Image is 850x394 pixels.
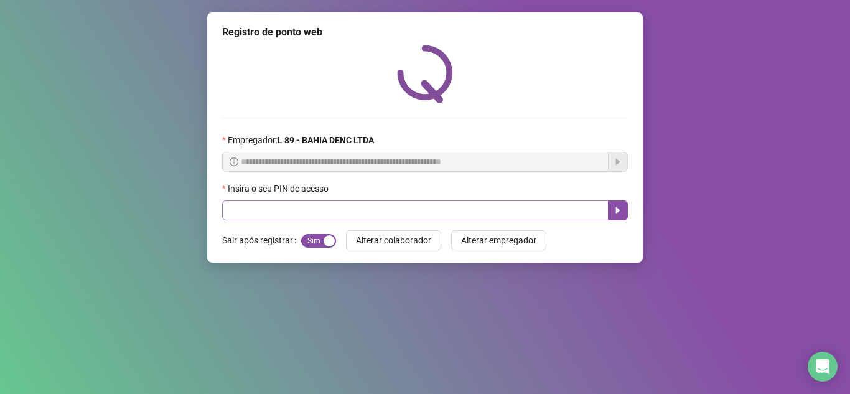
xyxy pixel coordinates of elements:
img: QRPoint [397,45,453,103]
label: Insira o seu PIN de acesso [222,182,337,195]
span: Alterar empregador [461,233,536,247]
div: Registro de ponto web [222,25,628,40]
label: Sair após registrar [222,230,301,250]
span: caret-right [613,205,623,215]
span: Empregador : [228,133,374,147]
button: Alterar empregador [451,230,546,250]
div: Open Intercom Messenger [808,352,838,382]
strong: L 89 - BAHIA DENC LTDA [278,135,374,145]
button: Alterar colaborador [346,230,441,250]
span: info-circle [230,157,238,166]
span: Alterar colaborador [356,233,431,247]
